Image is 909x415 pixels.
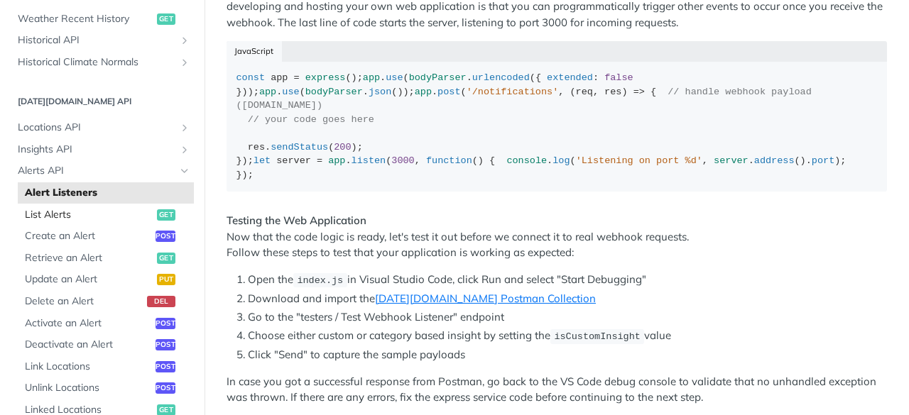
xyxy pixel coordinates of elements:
span: get [157,209,175,221]
a: [DATE][DOMAIN_NAME] Postman Collection [375,292,596,305]
span: address [754,155,795,166]
span: post [156,339,175,350]
span: List Alerts [25,208,153,222]
span: use [386,72,403,83]
button: Show subpages for Historical Climate Normals [179,57,190,68]
span: express [305,72,346,83]
span: Activate an Alert [25,316,152,331]
a: Retrieve an Alertget [18,248,194,269]
a: List Alertsget [18,204,194,226]
span: Deactivate an Alert [25,338,152,352]
a: Weather Recent Historyget [11,9,194,30]
button: Show subpages for Locations API [179,122,190,133]
span: post [156,361,175,372]
span: Create an Alert [25,229,152,243]
span: Retrieve an Alert [25,251,153,265]
span: Weather Recent History [18,12,153,26]
a: Activate an Alertpost [18,313,194,334]
button: Show subpages for Insights API [179,144,190,155]
span: res [604,87,621,97]
span: log [553,155,570,166]
span: = [294,72,300,83]
button: Show subpages for Historical API [179,35,190,46]
a: Delete an Alertdel [18,291,194,312]
li: Open the in Visual Studio Code, click Run and select "Start Debugging" [248,272,887,288]
span: post [156,231,175,242]
span: '/notifications' [467,87,559,97]
span: app [271,72,288,83]
span: req [576,87,593,97]
span: 200 [334,142,351,153]
strong: Testing the Web Application [227,214,366,227]
a: Alert Listeners [18,182,194,204]
a: Alerts APIHide subpages for Alerts API [11,160,194,182]
span: app [363,72,380,83]
a: Link Locationspost [18,356,194,377]
span: use [282,87,299,97]
span: isCustomInsight [554,331,641,342]
span: const [236,72,266,83]
span: Locations API [18,121,175,135]
span: Historical API [18,33,175,48]
span: del [147,296,175,307]
span: let [254,155,271,166]
span: 3000 [391,155,414,166]
span: listen [352,155,386,166]
span: server [276,155,311,166]
span: put [157,274,175,285]
a: Update an Alertput [18,269,194,290]
span: Delete an Alert [25,294,143,309]
span: post [156,382,175,394]
span: extended [547,72,593,83]
span: console [506,155,547,166]
li: Click "Send" to capture the sample payloads [248,347,887,363]
span: get [157,13,175,25]
span: index.js [297,275,343,286]
li: Choose either custom or category based insight by setting the value [248,328,887,344]
span: get [157,253,175,264]
span: post [437,87,460,97]
span: post [156,318,175,329]
span: Alert Listeners [25,186,190,200]
a: Historical Climate NormalsShow subpages for Historical Climate Normals [11,52,194,73]
span: = [317,155,322,166]
span: Alerts API [18,164,175,178]
span: port [812,155,834,166]
a: Insights APIShow subpages for Insights API [11,139,194,160]
span: // your code goes here [248,114,374,125]
p: Now that the code logic is ready, let's test it out before we connect it to real webhook requests... [227,213,887,261]
span: bodyParser [409,72,467,83]
span: function [426,155,472,166]
a: Historical APIShow subpages for Historical API [11,30,194,51]
span: json [369,87,391,97]
div: (); . ( . ({ : })); . ( . ()); . ( , ( , ) { . ( ); }); . ( , () { . ( , . (). ); }); [236,71,878,182]
span: Link Locations [25,360,152,374]
li: Download and import the [248,291,887,307]
span: urlencoded [472,72,530,83]
a: Create an Alertpost [18,226,194,247]
a: Unlink Locationspost [18,377,194,399]
span: app [259,87,276,97]
p: In case you got a successful response from Postman, go back to the VS Code debug console to valid... [227,374,887,406]
a: Deactivate an Alertpost [18,334,194,355]
li: Go to the "testers / Test Webhook Listener" endpoint [248,309,887,326]
span: sendStatus [271,142,328,153]
span: Unlink Locations [25,381,152,395]
span: false [604,72,633,83]
span: app [328,155,345,166]
a: Locations APIShow subpages for Locations API [11,117,194,138]
span: app [415,87,432,97]
h2: [DATE][DOMAIN_NAME] API [11,95,194,108]
span: bodyParser [305,87,363,97]
span: 'Listening on port %d' [576,155,702,166]
span: Historical Climate Normals [18,55,175,70]
span: => [633,87,645,97]
button: Hide subpages for Alerts API [179,165,190,177]
span: Update an Alert [25,272,153,287]
span: server [714,155,749,166]
span: res [248,142,265,153]
span: Insights API [18,143,175,157]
